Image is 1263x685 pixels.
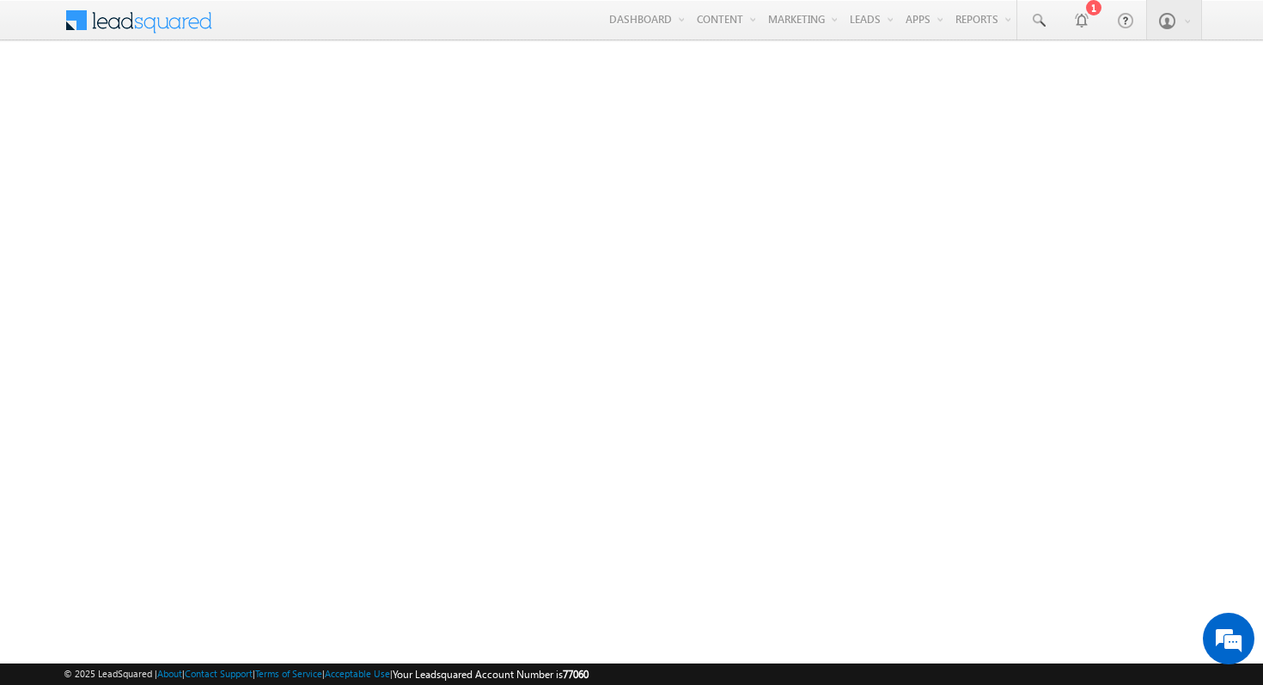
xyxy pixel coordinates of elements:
span: Your Leadsquared Account Number is [393,668,589,681]
a: Acceptable Use [325,668,390,679]
span: 77060 [563,668,589,681]
a: Terms of Service [255,668,322,679]
a: Contact Support [185,668,253,679]
a: About [157,668,182,679]
span: © 2025 LeadSquared | | | | | [64,666,589,682]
